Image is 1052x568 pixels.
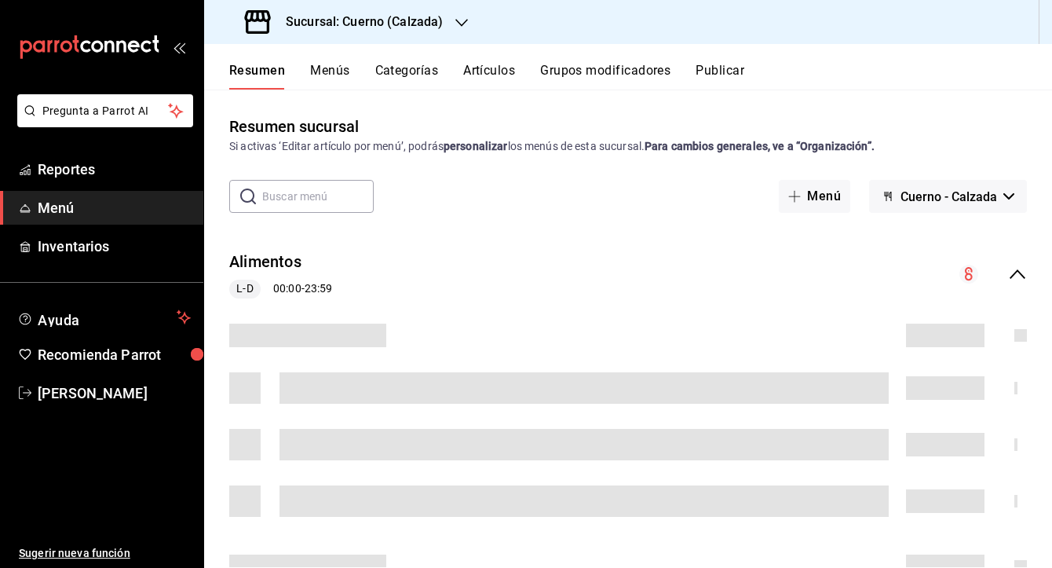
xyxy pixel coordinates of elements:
button: Grupos modificadores [540,63,670,90]
span: Sugerir nueva función [19,545,191,562]
button: Cuerno - Calzada [869,180,1027,213]
button: Categorías [375,63,439,90]
h3: Sucursal: Cuerno (Calzada) [273,13,443,31]
span: Cuerno - Calzada [900,189,997,204]
span: Ayuda [38,308,170,327]
button: Alimentos [229,251,301,273]
span: L-D [230,280,259,297]
button: Resumen [229,63,285,90]
span: Recomienda Parrot [38,344,191,365]
button: Menús [310,63,349,90]
span: Pregunta a Parrot AI [42,103,169,119]
button: Publicar [696,63,744,90]
div: Resumen sucursal [229,115,359,138]
div: navigation tabs [229,63,1052,90]
div: Si activas ‘Editar artículo por menú’, podrás los menús de esta sucursal. [229,138,1027,155]
strong: personalizar [444,140,508,152]
strong: Para cambios generales, ve a “Organización”. [645,140,875,152]
a: Pregunta a Parrot AI [11,114,193,130]
button: Menú [779,180,850,213]
span: Menú [38,197,191,218]
button: Pregunta a Parrot AI [17,94,193,127]
input: Buscar menú [262,181,374,212]
span: Inventarios [38,236,191,257]
div: 00:00 - 23:59 [229,280,332,299]
button: Artículos [463,63,515,90]
button: open_drawer_menu [173,41,185,53]
span: Reportes [38,159,191,180]
div: collapse-menu-row [204,238,1052,311]
span: [PERSON_NAME] [38,383,191,404]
